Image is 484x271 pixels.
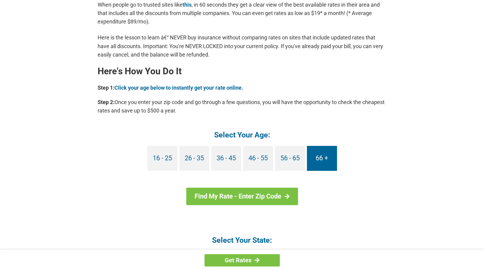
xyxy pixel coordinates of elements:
h4: Select Your State: [98,235,387,245]
a: Get Rates [205,254,280,266]
a: 16 - 25 [147,146,177,171]
a: 36 - 45 [211,146,241,171]
a: 46 - 55 [243,146,273,171]
a: Find My Rate - Enter Zip Code [186,188,298,205]
a: 56 - 65 [275,146,305,171]
p: Once you enter your zip code and go through a few questions, you will have the opportunity to che... [98,98,387,115]
a: 66 + [307,146,337,171]
h4: Select Your Age: [98,130,387,140]
b: Step 1: [98,85,114,91]
a: this [183,2,192,8]
a: 26 - 35 [179,146,209,171]
h2: Here's How You Do It [98,66,387,76]
a: Click your age below to instantly get your rate online. [114,85,243,91]
b: Step 2: [98,99,114,105]
p: When people go to trusted sites like , in 60 seconds they get a clear view of the best available ... [98,1,387,26]
p: Here is the lesson to learn â€“ NEVER buy insurance without comparing rates on sites that include... [98,33,387,59]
